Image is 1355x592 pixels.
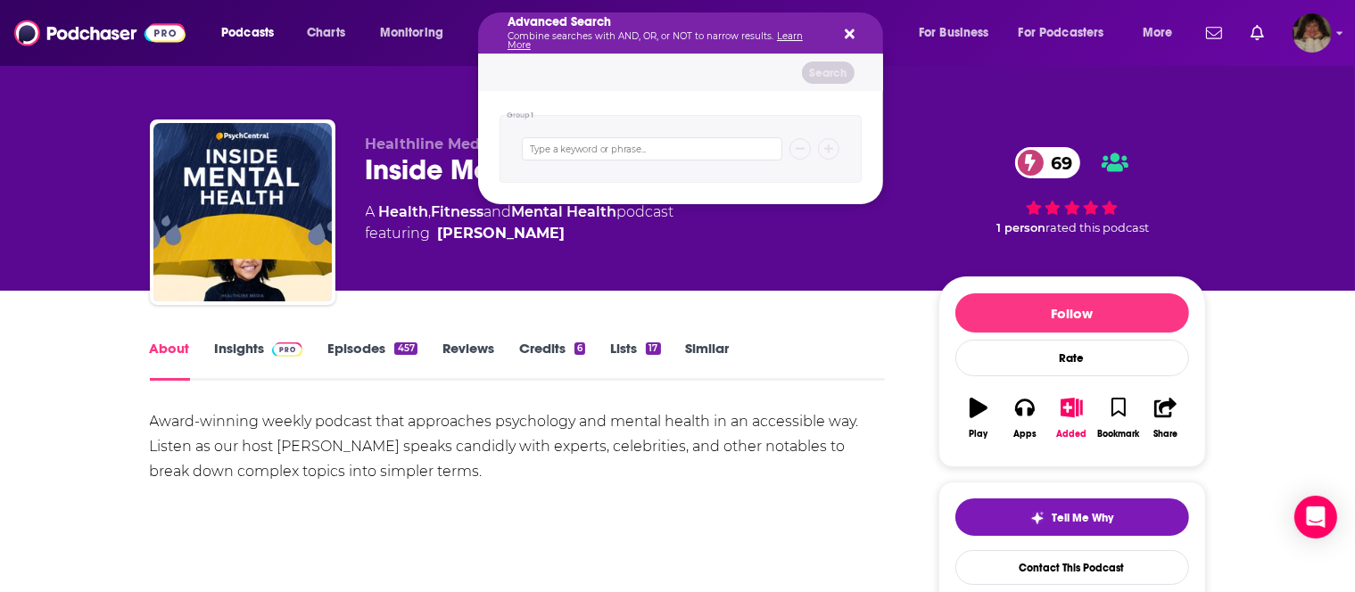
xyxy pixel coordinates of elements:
[802,62,855,84] button: Search
[1130,19,1195,47] button: open menu
[484,203,512,220] span: and
[442,340,494,381] a: Reviews
[366,201,674,244] div: A podcast
[969,429,987,440] div: Play
[508,16,825,29] h5: Advanced Search
[368,19,467,47] button: open menu
[1199,18,1229,48] a: Show notifications dropdown
[906,19,1012,47] button: open menu
[366,223,674,244] span: featuring
[394,342,417,355] div: 457
[1019,21,1104,45] span: For Podcasters
[686,340,730,381] a: Similar
[366,136,494,152] span: Healthline Media
[295,19,356,47] a: Charts
[307,21,345,45] span: Charts
[1015,147,1081,178] a: 69
[221,21,274,45] span: Podcasts
[997,221,1046,234] span: 1 person
[610,340,660,381] a: Lists17
[574,342,585,355] div: 6
[429,203,432,220] span: ,
[1030,511,1045,525] img: tell me why sparkle
[379,203,429,220] a: Health
[512,203,617,220] a: Mental Health
[1046,221,1150,234] span: rated this podcast
[1013,429,1037,440] div: Apps
[1057,429,1087,440] div: Added
[150,340,190,381] a: About
[1048,386,1095,450] button: Added
[955,340,1189,376] div: Rate
[1294,496,1337,539] div: Open Intercom Messenger
[1052,511,1113,525] span: Tell Me Why
[1293,13,1332,53] img: User Profile
[153,123,332,301] img: Inside Mental Health
[1033,147,1081,178] span: 69
[432,203,484,220] a: Fitness
[955,550,1189,585] a: Contact This Podcast
[1293,13,1332,53] span: Logged in as angelport
[1142,386,1188,450] button: Share
[209,19,297,47] button: open menu
[1243,18,1271,48] a: Show notifications dropdown
[150,409,886,484] div: Award-winning weekly podcast that approaches psychology and mental health in an accessible way. L...
[955,386,1002,450] button: Play
[1007,19,1130,47] button: open menu
[1095,386,1142,450] button: Bookmark
[522,137,782,160] input: Type a keyword or phrase...
[380,21,443,45] span: Monitoring
[938,136,1206,246] div: 69 1 personrated this podcast
[1143,21,1173,45] span: More
[919,21,989,45] span: For Business
[1293,13,1332,53] button: Show profile menu
[272,342,303,357] img: Podchaser Pro
[508,30,803,51] a: Learn More
[955,498,1189,536] button: tell me why sparkleTell Me Why
[955,293,1189,333] button: Follow
[1002,386,1048,450] button: Apps
[1097,429,1139,440] div: Bookmark
[14,16,186,50] img: Podchaser - Follow, Share and Rate Podcasts
[507,111,534,119] h4: Group 1
[646,342,660,355] div: 17
[438,223,566,244] a: Gabe Howard
[215,340,303,381] a: InsightsPodchaser Pro
[519,340,585,381] a: Credits6
[1153,429,1177,440] div: Share
[495,12,900,53] div: Search podcasts, credits, & more...
[327,340,417,381] a: Episodes457
[508,32,825,50] p: Combine searches with AND, OR, or NOT to narrow results.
